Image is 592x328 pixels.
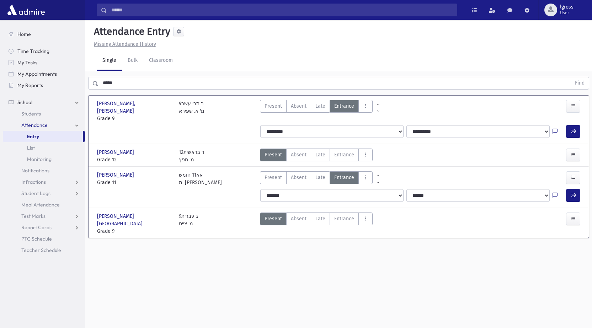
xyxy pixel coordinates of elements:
a: Bulk [122,51,143,71]
a: Home [3,28,85,40]
div: AttTypes [260,213,373,235]
span: List [27,145,35,151]
a: Monitoring [3,154,85,165]
span: Late [315,102,325,110]
a: My Reports [3,80,85,91]
span: Present [265,174,282,181]
span: School [17,99,32,106]
a: PTC Schedule [3,233,85,244]
a: Time Tracking [3,45,85,57]
span: Teacher Schedule [21,247,61,253]
span: Student Logs [21,190,50,197]
div: AttTypes [260,100,373,122]
div: אא11 חומש מ' [PERSON_NAME] [179,171,222,186]
span: Report Cards [21,224,52,231]
span: Attendance [21,122,48,128]
button: Find [571,77,589,89]
a: Teacher Schedule [3,244,85,256]
span: [PERSON_NAME][GEOGRAPHIC_DATA] [97,213,172,227]
span: Meal Attendance [21,201,60,208]
span: User [560,10,574,16]
span: PTC Schedule [21,236,52,242]
span: Grade 11 [97,179,172,186]
h5: Attendance Entry [91,26,170,38]
span: Present [265,151,282,158]
div: 9ג עברית מ' צייס [179,213,198,235]
a: School [3,97,85,108]
span: Present [265,102,282,110]
a: Students [3,108,85,119]
a: Report Cards [3,222,85,233]
a: Notifications [3,165,85,176]
a: Single [97,51,122,71]
span: [PERSON_NAME] [97,149,135,156]
span: [PERSON_NAME] [97,171,135,179]
span: Absent [291,174,306,181]
div: AttTypes [260,149,373,163]
span: [PERSON_NAME], [PERSON_NAME] [97,100,172,115]
a: Classroom [143,51,178,71]
span: Test Marks [21,213,46,219]
a: List [3,142,85,154]
span: Entrance [334,174,354,181]
span: Grade 9 [97,115,172,122]
a: My Tasks [3,57,85,68]
span: Late [315,174,325,181]
span: My Appointments [17,71,57,77]
span: Absent [291,102,306,110]
a: Missing Attendance History [91,41,156,47]
a: Meal Attendance [3,199,85,210]
span: My Tasks [17,59,37,66]
span: Entrance [334,215,354,222]
div: AttTypes [260,171,373,186]
a: Student Logs [3,188,85,199]
span: Grade 12 [97,156,172,163]
a: Infractions [3,176,85,188]
span: Grade 9 [97,227,172,235]
span: Entrance [334,102,354,110]
span: Monitoring [27,156,52,162]
span: Absent [291,151,306,158]
div: 12ד בראשית מ' חפץ [179,149,204,163]
span: Home [17,31,31,37]
u: Missing Attendance History [94,41,156,47]
span: Time Tracking [17,48,49,54]
span: Infractions [21,179,46,185]
span: Absent [291,215,306,222]
a: My Appointments [3,68,85,80]
a: Entry [3,131,83,142]
span: lgross [560,4,574,10]
span: Entrance [334,151,354,158]
input: Search [107,4,457,16]
div: 9ב תרי עשר מ' א. שפירא [179,100,204,122]
span: Late [315,215,325,222]
a: Test Marks [3,210,85,222]
span: Entry [27,133,39,140]
span: Late [315,151,325,158]
span: Present [265,215,282,222]
span: My Reports [17,82,43,88]
span: Students [21,111,41,117]
img: AdmirePro [6,3,47,17]
span: Notifications [21,167,49,174]
a: Attendance [3,119,85,131]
